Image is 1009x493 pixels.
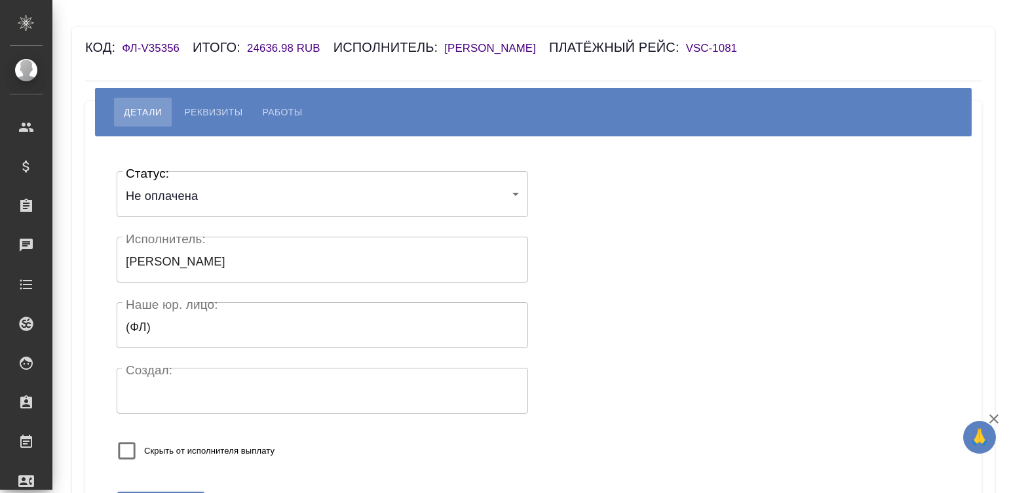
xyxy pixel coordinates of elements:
h6: Платёжный рейс: [549,40,686,54]
h6: 24636.98 RUB [247,42,333,54]
span: Работы [263,104,303,120]
h6: Исполнитель: [333,40,445,54]
h6: Код: [85,40,122,54]
span: 🙏 [968,424,991,451]
div: Не оплачена [117,178,528,216]
h6: Итого: [193,40,247,54]
a: [PERSON_NAME] [444,43,549,54]
h6: VSC-1081 [686,42,750,54]
h6: [PERSON_NAME] [444,42,549,54]
a: VSC-1081 [686,43,750,54]
span: Реквизиты [184,104,242,120]
button: 🙏 [963,421,996,454]
span: Детали [124,104,162,120]
h6: ФЛ-V35356 [122,42,193,54]
span: Скрыть от исполнителя выплату [144,444,275,458]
